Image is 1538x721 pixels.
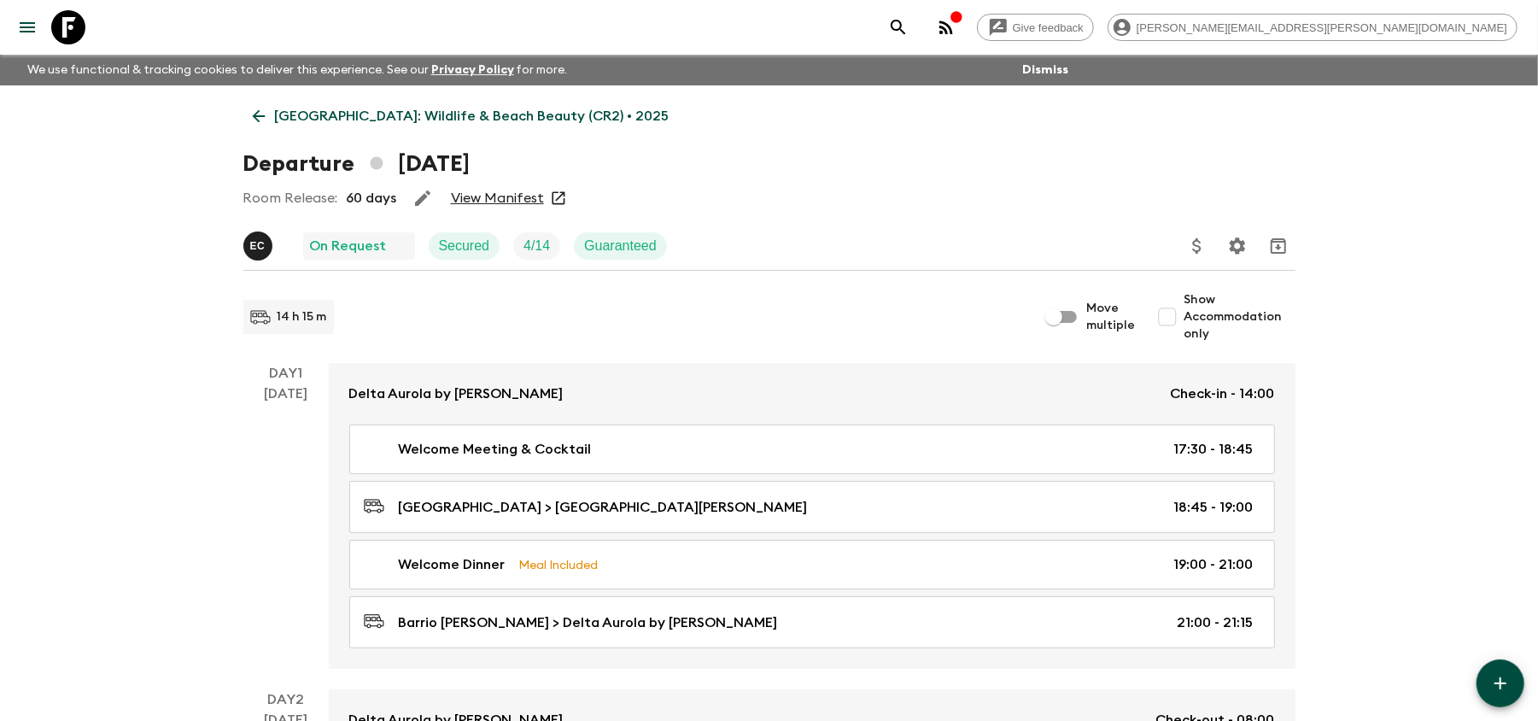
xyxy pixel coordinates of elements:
a: Barrio [PERSON_NAME] > Delta Aurola by [PERSON_NAME]21:00 - 21:15 [349,596,1275,648]
p: [GEOGRAPHIC_DATA]: Wildlife & Beach Beauty (CR2) • 2025 [275,106,670,126]
button: EC [243,232,276,261]
a: Welcome DinnerMeal Included19:00 - 21:00 [349,540,1275,589]
p: [GEOGRAPHIC_DATA] > [GEOGRAPHIC_DATA][PERSON_NAME] [399,497,808,518]
p: Day 2 [243,689,329,710]
p: 60 days [347,188,397,208]
a: [GEOGRAPHIC_DATA]: Wildlife & Beach Beauty (CR2) • 2025 [243,99,679,133]
button: search adventures [881,10,915,44]
span: [PERSON_NAME][EMAIL_ADDRESS][PERSON_NAME][DOMAIN_NAME] [1127,21,1517,34]
button: Update Price, Early Bird Discount and Costs [1180,229,1214,263]
p: 14 h 15 m [278,308,327,325]
p: Secured [439,236,490,256]
p: On Request [310,236,387,256]
p: Delta Aurola by [PERSON_NAME] [349,384,564,404]
button: menu [10,10,44,44]
p: 19:00 - 21:00 [1174,554,1254,575]
span: Show Accommodation only [1184,291,1295,343]
div: Secured [429,232,500,260]
p: 18:45 - 19:00 [1174,497,1254,518]
p: 21:00 - 21:15 [1178,613,1254,633]
a: View Manifest [451,190,544,207]
a: Welcome Meeting & Cocktail17:30 - 18:45 [349,425,1275,474]
p: 4 / 14 [523,236,550,256]
p: Welcome Dinner [399,554,506,575]
a: Delta Aurola by [PERSON_NAME]Check-in - 14:00 [329,363,1295,425]
span: Move multiple [1087,300,1137,334]
button: Archive (Completed, Cancelled or Unsynced Departures only) [1261,229,1295,263]
a: Give feedback [977,14,1094,41]
span: Eduardo Caravaca [243,237,276,250]
p: E C [250,239,266,253]
div: Trip Fill [513,232,560,260]
div: [PERSON_NAME][EMAIL_ADDRESS][PERSON_NAME][DOMAIN_NAME] [1108,14,1518,41]
p: Meal Included [519,555,599,574]
p: 17:30 - 18:45 [1174,439,1254,460]
p: Barrio [PERSON_NAME] > Delta Aurola by [PERSON_NAME] [399,613,778,633]
p: Check-in - 14:00 [1171,384,1275,404]
p: Room Release: [243,188,338,208]
div: [DATE] [264,384,307,669]
span: Give feedback [1003,21,1093,34]
a: [GEOGRAPHIC_DATA] > [GEOGRAPHIC_DATA][PERSON_NAME]18:45 - 19:00 [349,481,1275,533]
a: Privacy Policy [431,64,514,76]
p: We use functional & tracking cookies to deliver this experience. See our for more. [20,55,575,85]
p: Guaranteed [584,236,657,256]
h1: Departure [DATE] [243,147,470,181]
button: Settings [1220,229,1254,263]
button: Dismiss [1018,58,1073,82]
p: Welcome Meeting & Cocktail [399,439,592,460]
p: Day 1 [243,363,329,384]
